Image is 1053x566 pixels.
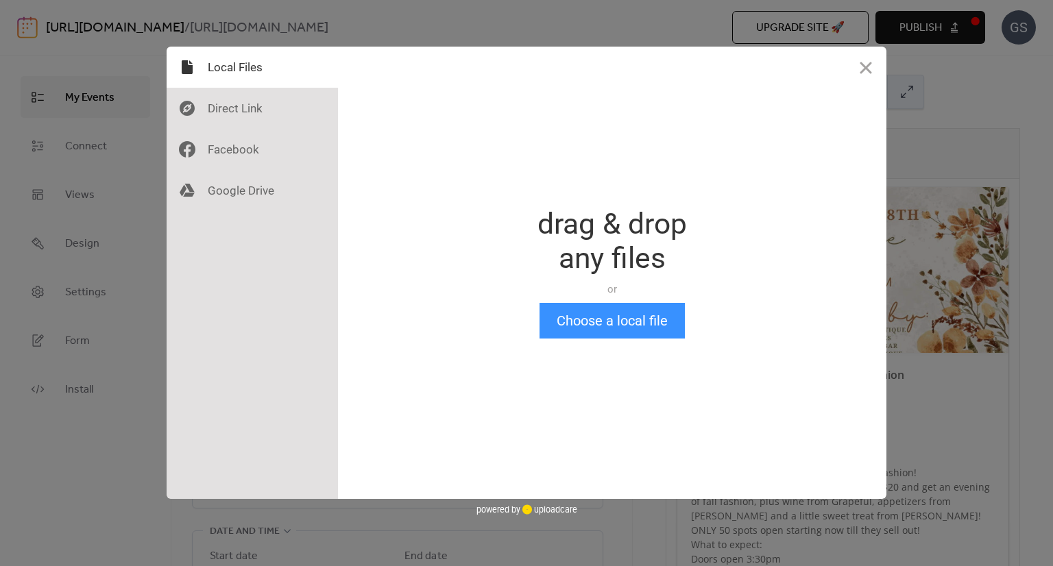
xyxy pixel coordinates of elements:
div: Facebook [167,129,338,170]
a: uploadcare [520,504,577,515]
button: Choose a local file [540,303,685,339]
div: Google Drive [167,170,338,211]
div: Direct Link [167,88,338,129]
div: powered by [476,499,577,519]
button: Close [845,47,886,88]
div: drag & drop any files [537,207,687,275]
div: or [537,282,687,296]
div: Local Files [167,47,338,88]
